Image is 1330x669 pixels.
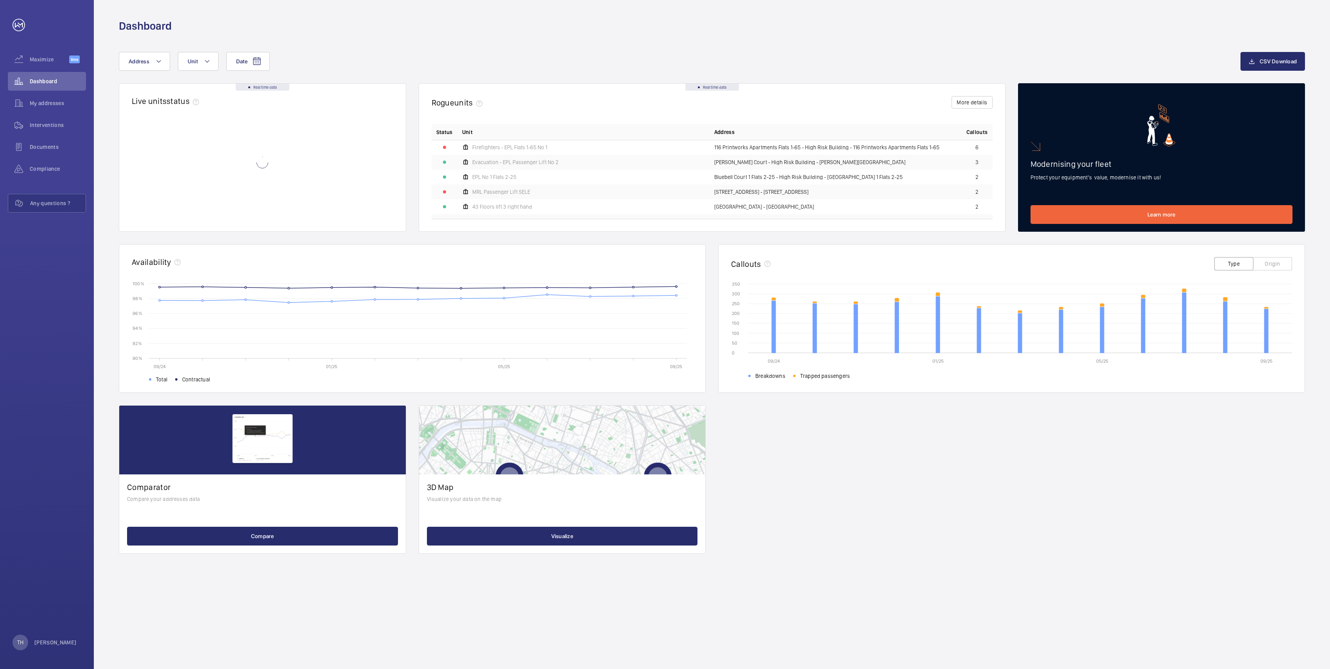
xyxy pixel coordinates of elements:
[1031,205,1293,224] a: Learn more
[133,340,142,346] text: 92 %
[714,159,905,165] span: [PERSON_NAME] Court - High Risk Building - [PERSON_NAME][GEOGRAPHIC_DATA]
[133,355,142,361] text: 90 %
[119,52,170,71] button: Address
[498,364,510,369] text: 05/25
[714,128,735,136] span: Address
[462,128,473,136] span: Unit
[732,311,740,316] text: 200
[236,84,289,91] div: Real time data
[1253,257,1292,270] button: Origin
[427,495,698,503] p: Visualize your data on the map
[952,96,992,109] button: More details
[30,77,86,85] span: Dashboard
[731,259,761,269] h2: Callouts
[1214,257,1253,270] button: Type
[132,257,171,267] h2: Availability
[236,58,247,64] span: Date
[432,98,486,107] h2: Rogue
[1031,159,1293,169] h2: Modernising your fleet
[685,84,739,91] div: Real time data
[17,639,23,646] p: TH
[127,495,398,503] p: Compare your addresses data
[732,350,735,356] text: 0
[472,159,559,165] span: Evacuation - EPL Passenger Lift No 2
[1031,174,1293,181] p: Protect your equipment's value, modernise it with us!
[732,320,739,326] text: 150
[30,121,86,129] span: Interventions
[188,58,198,64] span: Unit
[69,55,80,63] span: Beta
[178,52,219,71] button: Unit
[30,143,86,151] span: Documents
[454,98,486,107] span: units
[226,52,270,71] button: Date
[714,204,814,209] span: [GEOGRAPHIC_DATA] - [GEOGRAPHIC_DATA]
[472,189,530,195] span: MRL Passenger Lift SELE
[975,204,979,209] span: 2
[127,527,398,546] button: Compare
[119,19,172,33] h1: Dashboard
[127,482,398,492] h2: Comparator
[30,165,86,173] span: Compliance
[472,145,547,150] span: Firefighters - EPL Flats 1-65 No 1
[427,527,698,546] button: Visualize
[1096,358,1108,364] text: 05/25
[714,145,939,150] span: 116 Printworks Apartments Flats 1-65 - High Risk Building - 116 Printworks Apartments Flats 1-65
[975,159,979,165] span: 3
[133,296,142,301] text: 98 %
[975,189,979,195] span: 2
[436,128,453,136] p: Status
[1260,58,1297,64] span: CSV Download
[167,96,202,106] span: status
[182,376,210,383] span: Contractual
[732,291,740,297] text: 300
[132,96,202,106] h2: Live units
[1240,52,1305,71] button: CSV Download
[975,145,979,150] span: 6
[133,326,142,331] text: 94 %
[714,189,808,195] span: [STREET_ADDRESS] - [STREET_ADDRESS]
[34,639,77,646] p: [PERSON_NAME]
[768,358,780,364] text: 09/24
[732,340,737,346] text: 50
[133,281,144,286] text: 100 %
[1147,104,1176,147] img: marketing-card.svg
[30,199,86,207] span: Any questions ?
[427,482,698,492] h2: 3D Map
[1260,358,1273,364] text: 09/25
[732,301,740,306] text: 250
[30,55,69,63] span: Maximize
[472,204,532,209] span: 43 Floors lift 3 right hand
[932,358,944,364] text: 01/25
[714,174,903,180] span: Bluebell Court 1 Flats 2-25 - High Risk Building - [GEOGRAPHIC_DATA] 1 Flats 2-25
[30,99,86,107] span: My addresses
[966,128,988,136] span: Callouts
[472,174,516,180] span: EPL No 1 Flats 2-25
[156,376,167,383] span: Total
[800,372,850,380] span: Trapped passengers
[755,372,785,380] span: Breakdowns
[129,58,149,64] span: Address
[670,364,682,369] text: 09/25
[732,331,739,336] text: 100
[133,311,142,316] text: 96 %
[975,174,979,180] span: 2
[154,364,166,369] text: 09/24
[326,364,337,369] text: 01/25
[732,281,740,287] text: 350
